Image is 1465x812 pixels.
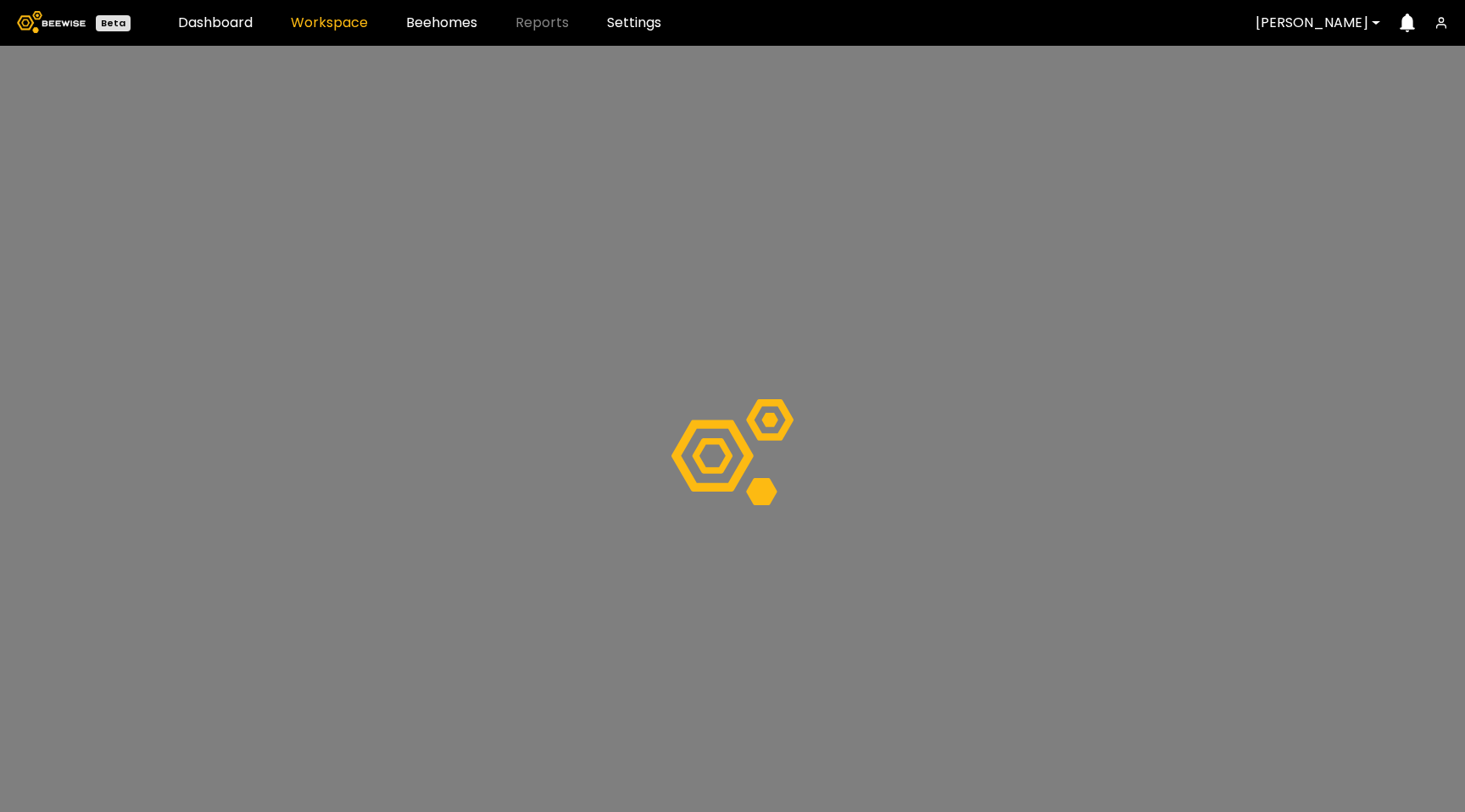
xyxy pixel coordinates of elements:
[406,16,477,30] a: Beehomes
[178,16,253,30] a: Dashboard
[96,15,131,31] div: Beta
[291,16,368,30] a: Workspace
[607,16,661,30] a: Settings
[17,11,86,33] img: Beewise logo
[515,16,569,30] span: Reports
